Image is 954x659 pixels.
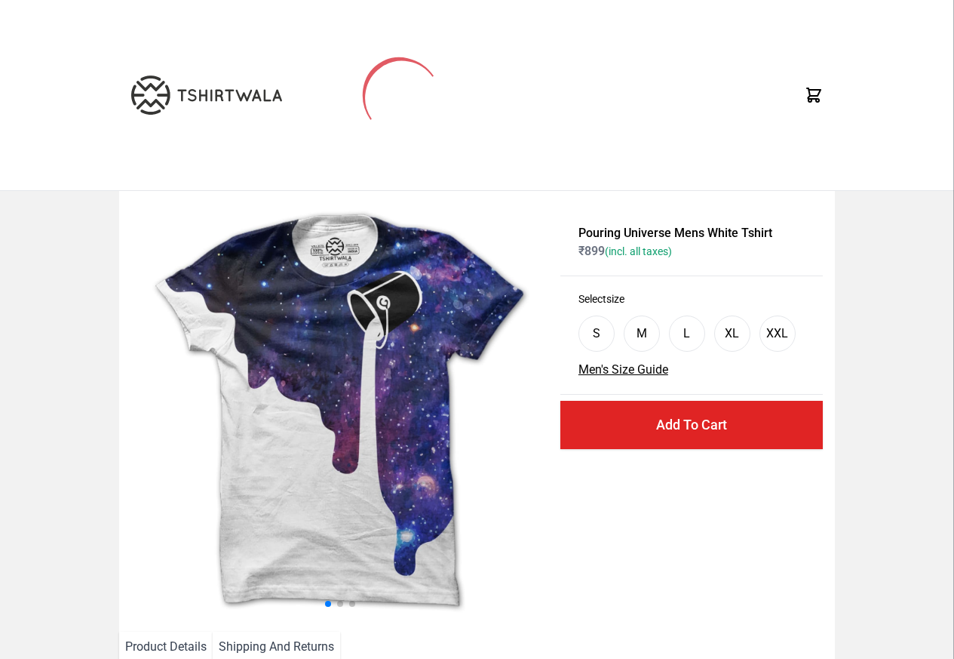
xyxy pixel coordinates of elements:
h1: Pouring Universe Mens White Tshirt [578,224,805,242]
div: XL [725,325,739,343]
div: XXL [766,325,788,343]
div: S [593,325,600,343]
div: M [637,325,647,343]
img: galaxy.jpg [131,203,548,620]
div: L [683,325,690,343]
img: TW-LOGO-400-104.png [131,75,282,115]
h3: Select size [578,291,805,306]
button: Add To Cart [560,401,823,449]
button: Men's Size Guide [578,361,668,379]
span: (incl. all taxes) [605,245,672,257]
span: ₹ 899 [578,244,672,258]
